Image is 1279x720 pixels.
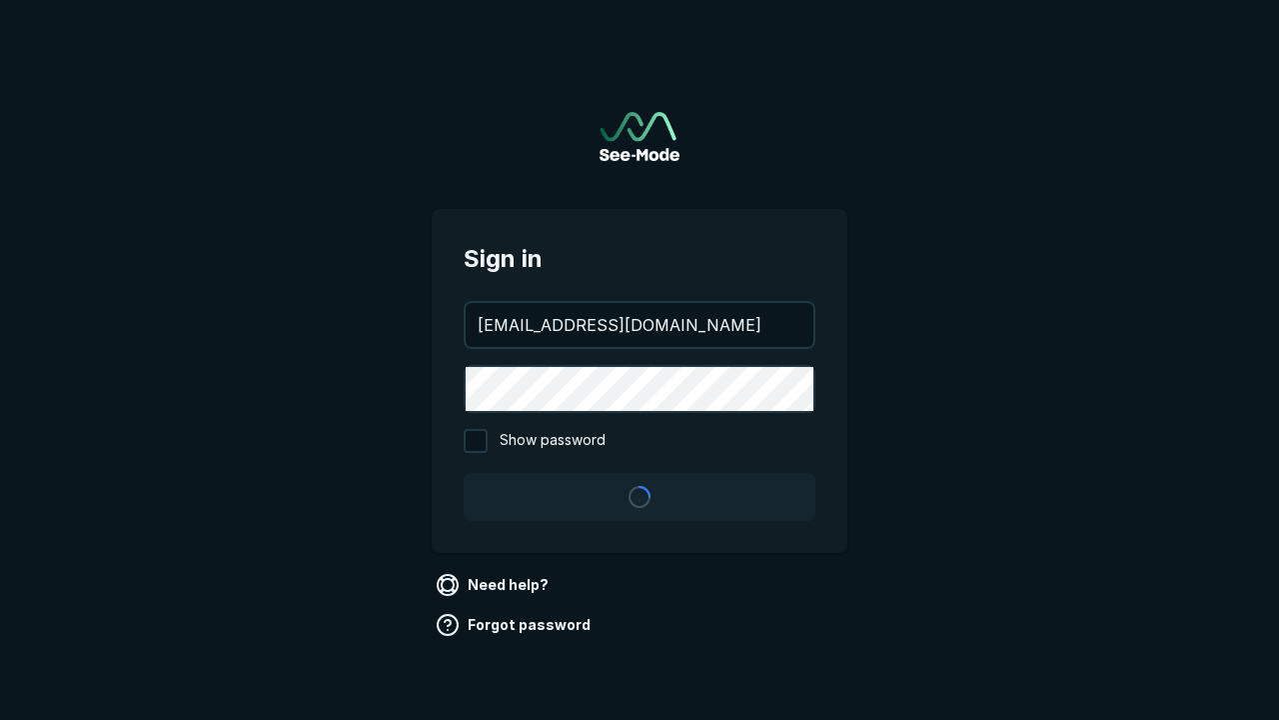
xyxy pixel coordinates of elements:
input: your@email.com [466,303,813,347]
span: Sign in [464,241,815,277]
img: See-Mode Logo [600,112,679,161]
a: Need help? [432,569,557,601]
a: Go to sign in [600,112,679,161]
a: Forgot password [432,609,599,641]
span: Show password [500,429,606,453]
